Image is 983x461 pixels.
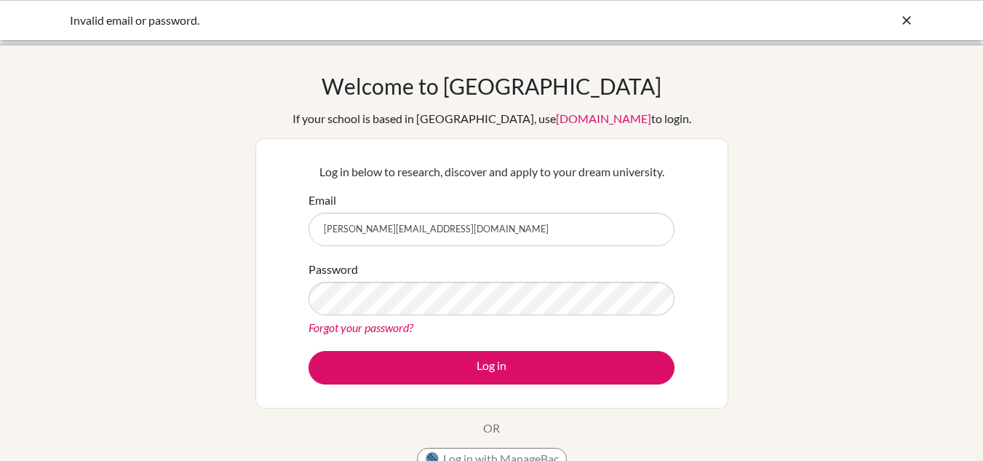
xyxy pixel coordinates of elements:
[322,73,661,99] h1: Welcome to [GEOGRAPHIC_DATA]
[483,419,500,437] p: OR
[309,351,674,385] button: Log in
[556,111,651,125] a: [DOMAIN_NAME]
[309,261,358,278] label: Password
[292,110,691,127] div: If your school is based in [GEOGRAPHIC_DATA], use to login.
[309,163,674,181] p: Log in below to research, discover and apply to your dream university.
[309,320,413,334] a: Forgot your password?
[309,192,336,209] label: Email
[70,12,696,29] div: Invalid email or password.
